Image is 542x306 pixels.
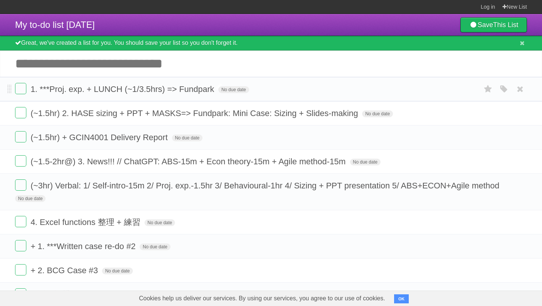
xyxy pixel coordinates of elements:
[15,179,26,191] label: Done
[30,181,501,190] span: (~3hr) Verbal: 1/ Self-intro-15m 2/ Proj. exp.-1.5hr 3/ Behavioural-1hr 4/ Sizing + PPT presentat...
[30,266,100,275] span: + 2. BCG Case #3
[15,107,26,118] label: Done
[15,83,26,94] label: Done
[30,217,142,227] span: 4. Excel functions 整理 + 練習
[394,294,409,303] button: OK
[30,242,137,251] span: + 1. ***Written case re-do #2
[145,219,175,226] span: No due date
[481,83,495,95] label: Star task
[15,195,46,202] span: No due date
[15,20,95,30] span: My to-do list [DATE]
[460,17,527,32] a: SaveThis List
[172,135,202,141] span: No due date
[102,268,132,274] span: No due date
[140,243,170,250] span: No due date
[131,291,393,306] span: Cookies help us deliver our services. By using our services, you agree to our use of cookies.
[15,288,26,300] label: Done
[30,133,169,142] span: (~1.5hr) + GCIN4001 Delivery Report
[350,159,381,165] span: No due date
[15,131,26,142] label: Done
[30,84,216,94] span: 1. ***Proj. exp. + LUNCH (~1/3.5hrs) => Fundpark
[218,86,249,93] span: No due date
[362,110,393,117] span: No due date
[15,240,26,251] label: Done
[493,21,518,29] b: This List
[15,155,26,167] label: Done
[30,109,360,118] span: (~1.5hr) 2. HASE sizing + PPT + MASKS=> Fundpark: Mini Case: Sizing + Slides-making
[15,216,26,227] label: Done
[15,264,26,275] label: Done
[30,157,347,166] span: (~1.5-2hr@) 3. News!!! // ChatGPT: ABS-15m + Econ theory-15m + Agile method-15m
[30,290,94,299] span: + 近義詞辨析x10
